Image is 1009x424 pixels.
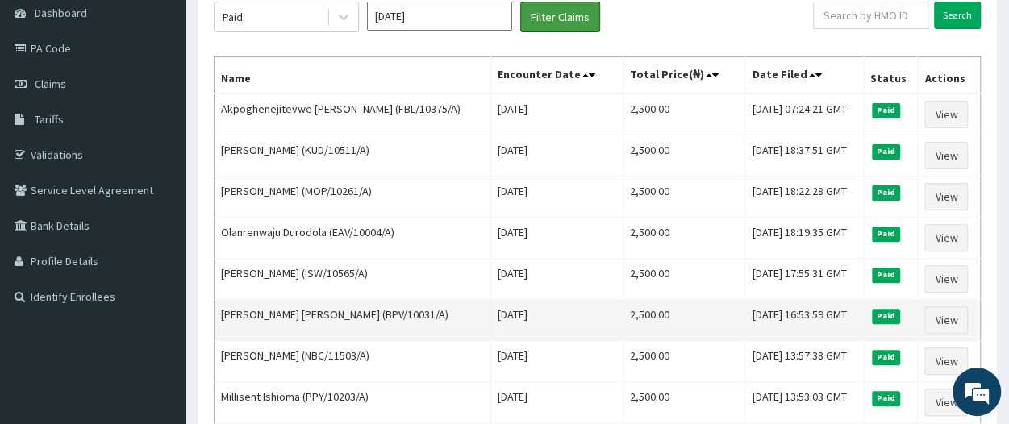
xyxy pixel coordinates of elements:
[490,382,623,423] td: [DATE]
[924,389,968,416] a: View
[520,2,600,32] button: Filter Claims
[623,382,745,423] td: 2,500.00
[872,391,901,405] span: Paid
[8,266,307,322] textarea: Type your message and hit 'Enter'
[94,116,223,279] span: We're online!
[490,57,623,94] th: Encounter Date
[924,183,968,210] a: View
[745,94,863,135] td: [DATE] 07:24:21 GMT
[490,135,623,177] td: [DATE]
[490,341,623,382] td: [DATE]
[623,177,745,218] td: 2,500.00
[924,142,968,169] a: View
[265,8,303,47] div: Minimize live chat window
[872,227,901,241] span: Paid
[215,300,491,341] td: [PERSON_NAME] [PERSON_NAME] (BPV/10031/A)
[623,135,745,177] td: 2,500.00
[215,94,491,135] td: Akpoghenejitevwe [PERSON_NAME] (FBL/10375/A)
[623,94,745,135] td: 2,500.00
[745,57,863,94] th: Date Filed
[924,224,968,251] a: View
[623,300,745,341] td: 2,500.00
[623,259,745,300] td: 2,500.00
[35,112,64,127] span: Tariffs
[215,177,491,218] td: [PERSON_NAME] (MOP/10261/A)
[863,57,918,94] th: Status
[745,300,863,341] td: [DATE] 16:53:59 GMT
[490,94,623,135] td: [DATE]
[872,350,901,364] span: Paid
[623,57,745,94] th: Total Price(₦)
[872,268,901,282] span: Paid
[367,2,512,31] input: Select Month and Year
[745,177,863,218] td: [DATE] 18:22:28 GMT
[872,103,901,118] span: Paid
[215,135,491,177] td: [PERSON_NAME] (KUD/10511/A)
[490,218,623,259] td: [DATE]
[872,309,901,323] span: Paid
[745,218,863,259] td: [DATE] 18:19:35 GMT
[623,341,745,382] td: 2,500.00
[924,101,968,128] a: View
[924,265,968,293] a: View
[872,144,901,159] span: Paid
[30,81,65,121] img: d_794563401_company_1708531726252_794563401
[84,90,271,111] div: Chat with us now
[223,9,243,25] div: Paid
[215,57,491,94] th: Name
[745,341,863,382] td: [DATE] 13:57:38 GMT
[924,306,968,334] a: View
[215,259,491,300] td: [PERSON_NAME] (ISW/10565/A)
[813,2,928,29] input: Search by HMO ID
[490,259,623,300] td: [DATE]
[872,185,901,200] span: Paid
[918,57,981,94] th: Actions
[215,382,491,423] td: Millisent Ishioma (PPY/10203/A)
[35,77,66,91] span: Claims
[215,218,491,259] td: Olanrenwaju Durodola (EAV/10004/A)
[215,341,491,382] td: [PERSON_NAME] (NBC/11503/A)
[490,177,623,218] td: [DATE]
[745,382,863,423] td: [DATE] 13:53:03 GMT
[934,2,981,29] input: Search
[35,6,87,20] span: Dashboard
[745,259,863,300] td: [DATE] 17:55:31 GMT
[745,135,863,177] td: [DATE] 18:37:51 GMT
[924,347,968,375] a: View
[490,300,623,341] td: [DATE]
[623,218,745,259] td: 2,500.00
